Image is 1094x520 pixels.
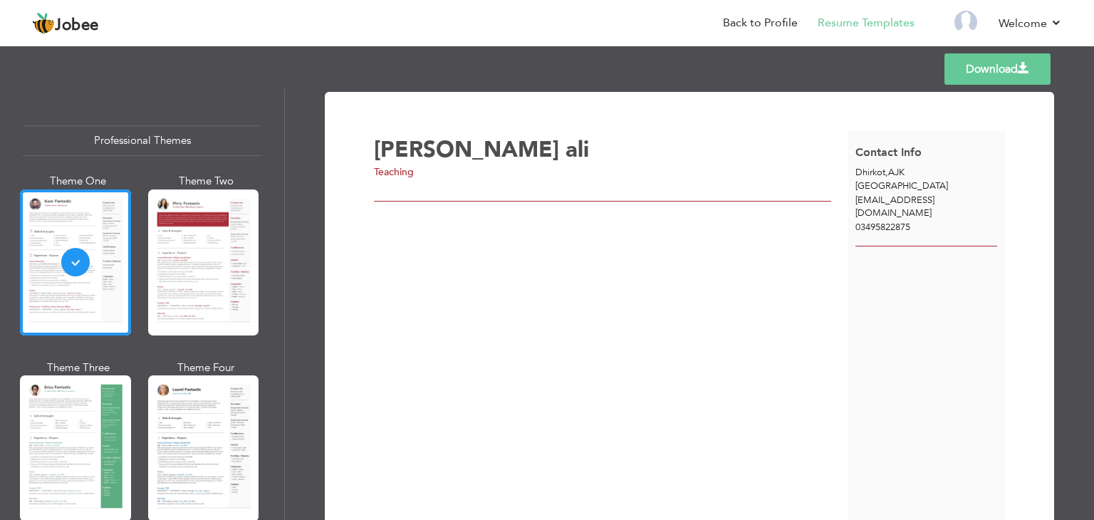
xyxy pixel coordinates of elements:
div: Theme Four [151,360,262,375]
img: jobee.io [32,12,55,35]
a: Resume Templates [818,15,915,31]
span: [PERSON_NAME] [374,135,559,165]
span: Jobee [55,18,99,33]
div: AJK [848,166,1006,192]
span: Contact Info [855,145,922,160]
div: Theme Two [151,174,262,189]
div: Theme Three [23,360,134,375]
span: [GEOGRAPHIC_DATA] [855,180,948,192]
span: Teaching [374,165,414,179]
span: Dhirkot [855,166,885,179]
a: Back to Profile [723,15,798,31]
a: Download [944,53,1051,85]
a: Welcome [999,15,1062,32]
div: Theme One [23,174,134,189]
span: ali [566,135,589,165]
span: 03495822875 [855,221,910,234]
span: [EMAIL_ADDRESS][DOMAIN_NAME] [855,194,934,220]
a: Jobee [32,12,99,35]
span: , [885,166,888,179]
img: Profile Img [954,11,977,33]
div: Professional Themes [23,125,261,156]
